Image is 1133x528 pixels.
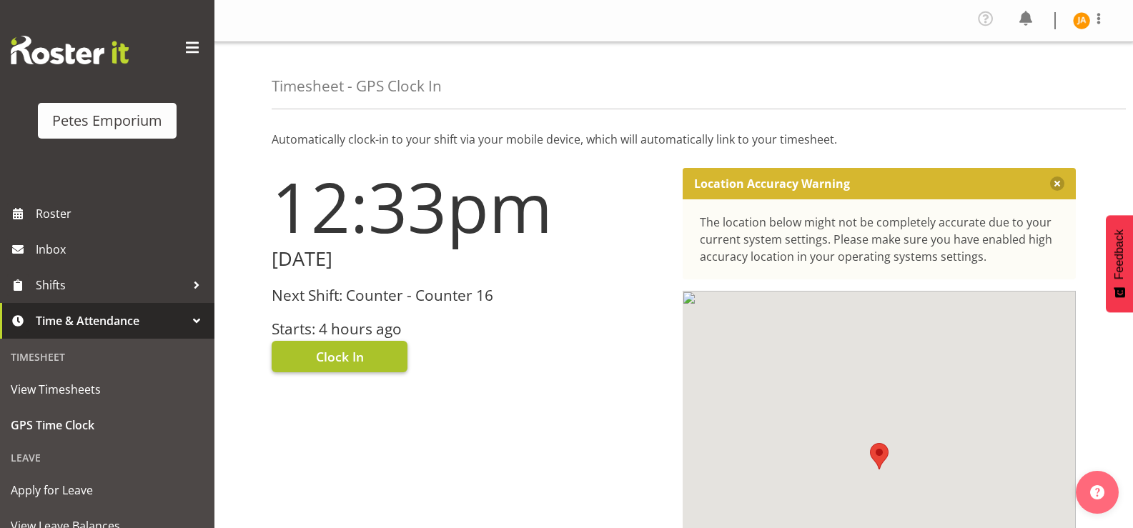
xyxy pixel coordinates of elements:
[11,479,204,501] span: Apply for Leave
[4,443,211,472] div: Leave
[36,203,207,224] span: Roster
[1050,176,1064,191] button: Close message
[4,372,211,407] a: View Timesheets
[272,168,666,245] h1: 12:33pm
[1090,485,1104,499] img: help-xxl-2.png
[272,131,1076,148] p: Automatically clock-in to your shift via your mobile device, which will automatically link to you...
[272,248,666,270] h2: [DATE]
[1073,12,1090,29] img: jeseryl-armstrong10788.jpg
[272,287,666,304] h3: Next Shift: Counter - Counter 16
[11,36,129,64] img: Rosterit website logo
[4,407,211,443] a: GPS Time Clock
[272,78,442,94] h4: Timesheet - GPS Clock In
[11,414,204,436] span: GPS Time Clock
[272,341,407,372] button: Clock In
[272,321,666,337] h3: Starts: 4 hours ago
[1106,215,1133,312] button: Feedback - Show survey
[11,379,204,400] span: View Timesheets
[694,176,850,191] p: Location Accuracy Warning
[4,472,211,508] a: Apply for Leave
[700,214,1059,265] div: The location below might not be completely accurate due to your current system settings. Please m...
[36,239,207,260] span: Inbox
[36,310,186,332] span: Time & Attendance
[36,274,186,296] span: Shifts
[4,342,211,372] div: Timesheet
[1113,229,1126,279] span: Feedback
[316,347,364,366] span: Clock In
[52,110,162,131] div: Petes Emporium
